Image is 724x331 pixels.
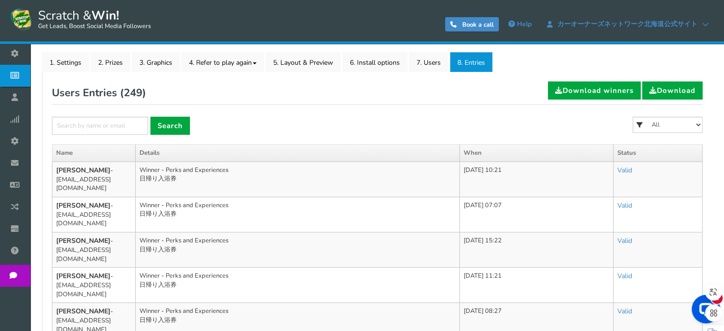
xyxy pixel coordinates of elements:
[136,145,460,162] th: Details
[342,52,407,72] a: 6. Install options
[33,7,151,31] span: Scratch &
[459,145,614,162] th: When
[617,271,632,281] a: Valid
[617,166,632,175] a: Valid
[132,52,180,72] a: 3. Graphics
[56,201,110,210] b: [PERSON_NAME]
[409,52,448,72] a: 7. Users
[52,81,146,104] h2: Users Entries ( )
[52,145,136,162] th: Name
[52,268,136,303] td: - [EMAIL_ADDRESS][DOMAIN_NAME]
[91,7,119,24] strong: Win!
[43,57,79,63] div: ドメイン概要
[56,271,110,281] b: [PERSON_NAME]
[266,52,341,72] a: 5. Layout & Preview
[25,25,110,33] div: ドメイン: [DOMAIN_NAME]
[614,145,703,162] th: Status
[15,25,23,33] img: website_grey.svg
[459,161,614,197] td: [DATE] 10:21
[136,232,460,268] td: Winner - Perks and Experiences 日帰り入浴券
[617,201,632,210] a: Valid
[136,268,460,303] td: Winner - Perks and Experiences 日帰り入浴券
[124,86,142,100] span: 249
[52,117,148,135] input: Search by name or email
[517,20,532,29] span: Help
[27,15,47,23] div: v 4.0.25
[32,56,40,64] img: tab_domain_overview_orange.svg
[553,20,702,28] span: カーオーナーズネットワーク北海道公式サイト
[10,7,151,31] a: Scratch &Win! Get Leads, Boost Social Media Followers
[684,291,724,331] iframe: LiveChat chat widget
[42,52,89,72] a: 1. Settings
[459,268,614,303] td: [DATE] 11:21
[181,52,264,72] a: 4. Refer to play again
[459,232,614,268] td: [DATE] 15:22
[548,81,641,100] a: Download winners
[445,17,499,31] a: Book a call
[642,81,703,100] a: Download
[52,197,136,232] td: - [EMAIL_ADDRESS][DOMAIN_NAME]
[462,20,494,29] span: Book a call
[150,117,190,135] a: Search
[10,7,33,31] img: Scratch and Win
[617,307,632,316] a: Valid
[110,57,153,63] div: キーワード流入
[56,166,110,175] b: [PERSON_NAME]
[617,236,632,245] a: Valid
[136,161,460,197] td: Winner - Perks and Experiences 日帰り入浴券
[504,17,536,32] a: Help
[52,232,136,268] td: - [EMAIL_ADDRESS][DOMAIN_NAME]
[56,307,110,316] b: [PERSON_NAME]
[38,23,151,30] small: Get Leads, Boost Social Media Followers
[450,52,493,72] a: 8. Entries
[15,15,23,23] img: logo_orange.svg
[136,197,460,232] td: Winner - Perks and Experiences 日帰り入浴券
[90,52,130,72] a: 2. Prizes
[459,197,614,232] td: [DATE] 07:07
[56,236,110,245] b: [PERSON_NAME]
[52,161,136,197] td: - [EMAIL_ADDRESS][DOMAIN_NAME]
[100,56,108,64] img: tab_keywords_by_traffic_grey.svg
